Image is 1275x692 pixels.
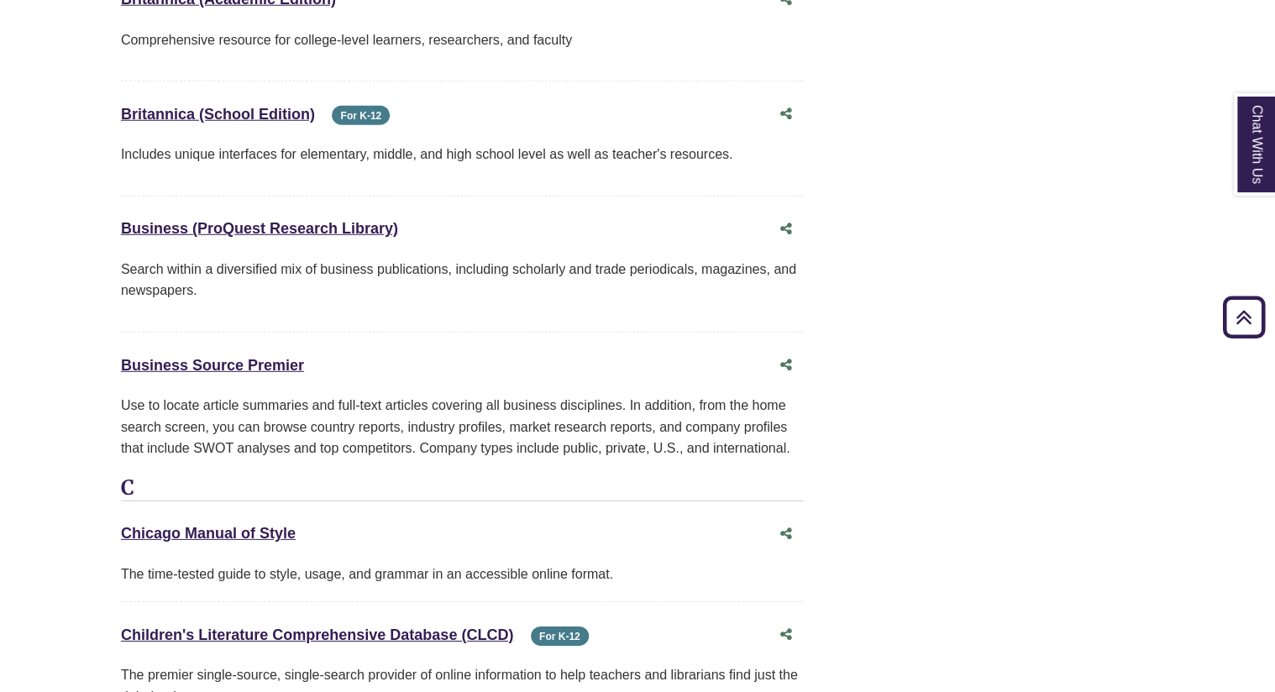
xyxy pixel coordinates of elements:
[121,29,803,51] p: Comprehensive resource for college-level learners, researchers, and faculty
[121,106,315,123] a: Britannica (School Edition)
[332,106,390,125] span: For K-12
[769,349,803,381] button: Share this database
[769,213,803,245] button: Share this database
[121,564,803,585] div: The time-tested guide to style, usage, and grammar in an accessible online format.
[769,98,803,130] button: Share this database
[769,619,803,651] button: Share this database
[121,357,304,374] a: Business Source Premier
[121,395,803,459] div: Use to locate article summaries and full-text articles covering all business disciplines. In addi...
[121,476,803,501] h3: C
[1217,306,1271,328] a: Back to Top
[121,144,803,165] p: Includes unique interfaces for elementary, middle, and high school level as well as teacher's res...
[531,626,589,646] span: For K-12
[121,626,513,643] a: Children's Literature Comprehensive Database (CLCD)
[121,220,398,237] a: Business (ProQuest Research Library)
[121,259,803,301] p: Search within a diversified mix of business publications, including scholarly and trade periodica...
[121,525,296,542] a: Chicago Manual of Style
[769,518,803,550] button: Share this database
